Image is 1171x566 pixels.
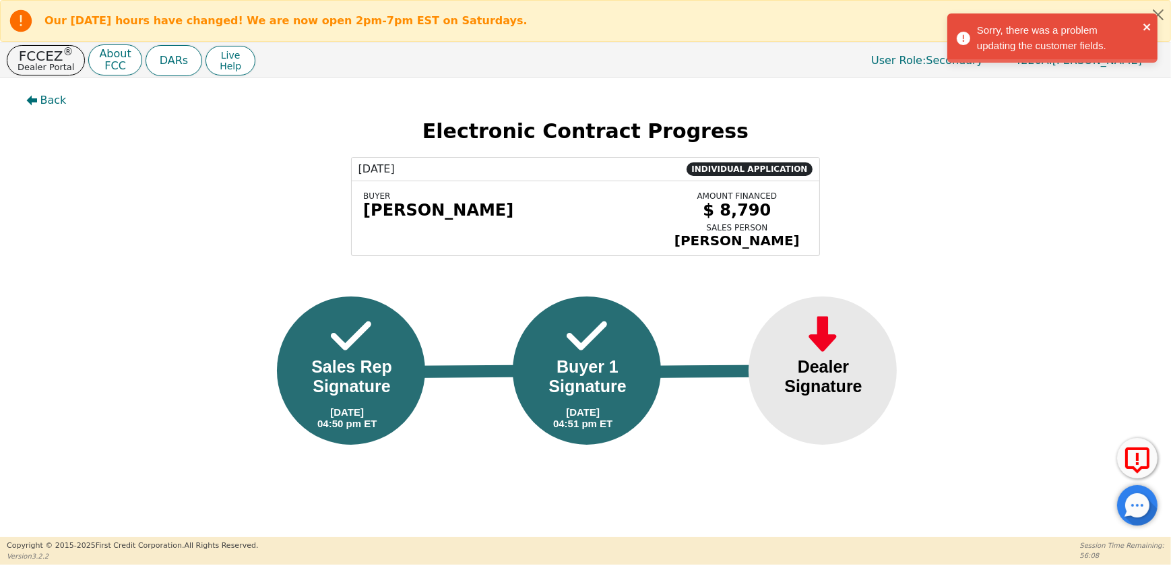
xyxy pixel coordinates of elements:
div: [PERSON_NAME] [363,201,656,220]
img: Line [406,365,547,378]
p: Version 3.2.2 [7,551,258,561]
button: Report Error to FCC [1117,438,1158,478]
b: Our [DATE] hours have changed! We are now open 2pm-7pm EST on Saturdays. [44,14,528,27]
img: Frame [802,313,843,359]
a: User Role:Secondary [858,47,996,73]
button: FCCEZ®Dealer Portal [7,45,85,75]
span: Back [40,92,67,108]
div: BUYER [363,191,656,201]
div: Sorry, there was a problem updating the customer fields. [977,23,1139,53]
span: Help [220,61,241,71]
div: [PERSON_NAME] [666,232,808,249]
div: $ 8,790 [666,201,808,220]
sup: ® [63,46,73,58]
p: FCCEZ [18,49,74,63]
span: User Role : [871,54,926,67]
h2: Electronic Contract Progress [15,119,1156,144]
span: Live [220,50,241,61]
p: About [99,49,131,59]
div: AMOUNT FINANCED [666,191,808,201]
button: DARs [146,45,202,76]
div: Dealer Signature [769,357,878,396]
div: SALES PERSON [666,223,808,232]
span: INDIVIDUAL APPLICATION [687,162,813,176]
p: Copyright © 2015- 2025 First Credit Corporation. [7,540,258,552]
span: All Rights Reserved. [184,541,258,550]
img: Frame [567,313,607,359]
button: AboutFCC [88,44,141,76]
div: Buyer 1 Signature [533,357,642,396]
p: Dealer Portal [18,63,74,71]
div: Sales Rep Signature [297,357,406,396]
div: [DATE] 04:50 pm ET [317,406,377,429]
p: FCC [99,61,131,71]
button: close [1143,19,1152,34]
span: [DATE] [358,161,395,177]
img: Line [641,365,783,378]
p: 56:08 [1080,551,1164,561]
div: [DATE] 04:51 pm ET [553,406,612,429]
button: Back [15,85,77,116]
p: Session Time Remaining: [1080,540,1164,551]
button: LiveHelp [205,46,255,75]
img: Frame [331,313,371,359]
button: Close alert [1146,1,1170,28]
p: Secondary [858,47,996,73]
